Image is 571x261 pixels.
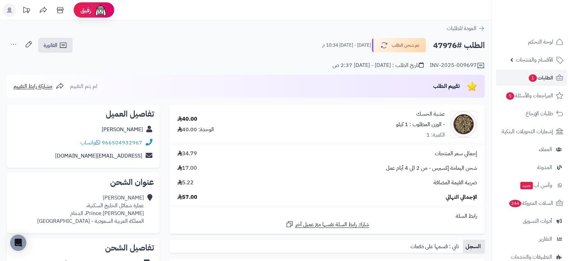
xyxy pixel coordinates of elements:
[80,139,100,147] a: واتساب
[537,163,552,172] span: المدونة
[416,110,445,118] a: عشبة الحسك
[426,131,445,139] div: الكمية: 1
[172,212,482,220] div: رابط السلة
[12,178,154,186] h2: عنوان الشحن
[70,82,97,90] span: لم يتم التقييم
[177,150,197,158] span: 34.79
[446,193,477,201] span: الإجمالي النهائي
[37,194,144,225] div: [PERSON_NAME] عمارة شمائل الخليج السكنية، Prince [PERSON_NAME]، الدمام المملكة العربية السعودية -...
[177,179,194,187] span: 5.22
[94,3,107,17] img: ai-face.png
[496,141,567,158] a: العملاء
[102,139,142,147] a: 966504932967
[496,231,567,247] a: التقارير
[523,216,552,226] span: أدوات التسويق
[496,88,567,104] a: المراجعات والأسئلة5
[10,235,26,251] div: Open Intercom Messenger
[430,62,485,70] div: INV-2025-009697
[506,92,514,100] span: 5
[14,82,64,90] a: مشاركة رابط التقييم
[55,152,142,160] a: [EMAIL_ADDRESS][DOMAIN_NAME]
[12,244,154,252] h2: تفاصيل الشحن
[463,240,485,253] a: السجل
[496,70,567,86] a: الطلبات1
[496,213,567,229] a: أدوات التسويق
[496,195,567,211] a: السلات المتروكة244
[539,234,552,244] span: التقارير
[177,193,197,201] span: 57.00
[539,145,552,154] span: العملاء
[80,6,91,14] span: رفيق
[14,82,52,90] span: مشاركة رابط التقييم
[529,74,537,82] span: 1
[447,24,476,32] span: العودة للطلبات
[408,240,463,253] a: تابي : قسمها على دفعات
[177,115,197,123] div: 40.00
[516,55,553,65] span: الأقسام والمنتجات
[520,182,533,189] span: جديد
[496,123,567,140] a: إشعارات التحويلات البنكية
[520,181,552,190] span: وآتس آب
[322,42,371,49] small: [DATE] - [DATE] 10:34 م
[12,110,154,118] h2: تفاصيل العميل
[386,164,477,172] span: شحن اليمامة إكسبرس - من 2 الى 4 أيام عمل
[508,198,553,208] span: السلات المتروكة
[102,125,143,134] a: [PERSON_NAME]
[496,159,567,175] a: المدونة
[18,3,35,19] a: تحديثات المنصة
[505,91,553,100] span: المراجعات والأسئلة
[509,200,521,207] span: 244
[502,127,553,136] span: إشعارات التحويلات البنكية
[433,179,477,187] span: ضريبة القيمة المضافة
[496,177,567,193] a: وآتس آبجديد
[177,164,197,172] span: 17.00
[526,109,553,118] span: طلبات الإرجاع
[433,82,460,90] span: تقييم الطلب
[435,150,477,158] span: إجمالي سعر المنتجات
[285,220,369,229] a: شارك رابط السلة نفسها مع عميل آخر
[447,24,485,32] a: العودة للطلبات
[372,38,426,52] button: تم شحن الطلب
[44,41,57,49] span: الفاتورة
[496,105,567,122] a: طلبات الإرجاع
[38,38,73,53] a: الفاتورة
[396,120,445,128] small: - الوزن المطلوب : 1 كيلو
[496,34,567,50] a: لوحة التحكم
[295,221,369,229] span: شارك رابط السلة نفسها مع عميل آخر
[332,62,424,69] div: تاريخ الطلب : [DATE] - [DATE] 2:37 ص
[450,111,477,138] img: 1705901066-Tribulus-90x90.jpg
[528,73,553,82] span: الطلبات
[433,39,485,52] h2: الطلب #47976
[528,37,553,47] span: لوحة التحكم
[177,126,214,134] div: الوحدة: 40.00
